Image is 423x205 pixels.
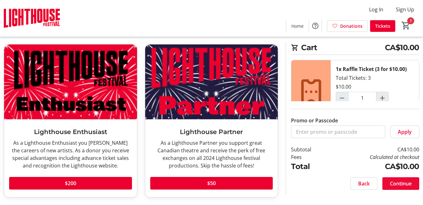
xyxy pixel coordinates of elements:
button: Sign Up [391,4,419,15]
button: Decrement by one [336,92,348,104]
h2: Cart [291,42,419,55]
span: $200 [65,179,76,187]
img: Lighthouse Festival's Logo [4,3,60,34]
span: Sign Up [396,6,414,13]
span: Home [291,23,304,29]
button: Log In [364,4,388,15]
div: $10.00 [336,83,351,91]
span: $50 [207,179,216,187]
input: Raffle Ticket (3 for $10.00) Quantity [348,92,376,104]
button: Cart [400,20,412,31]
div: As a Lighthouse Partner you support great Canadian theatre and receive the perk of free exchanges... [150,139,273,169]
button: Increment by one [376,92,388,104]
button: Apply [390,126,419,138]
label: Promo or Passcode [291,117,338,124]
span: Tickets [375,23,390,29]
button: $50 [150,177,273,190]
td: Fees [291,153,328,161]
span: CA$10.00 [385,42,419,53]
td: CA$10.00 [328,161,419,172]
button: $200 [9,177,132,190]
img: Lighthouse Partner [145,44,278,119]
div: Total Tickets: 3 [331,60,419,123]
h3: Lighthouse Partner [150,127,273,137]
span: Donations [340,23,363,29]
div: As a Lighthouse Enthusiast you [PERSON_NAME] the careers of new artists. As a donor you receive s... [9,139,132,169]
a: Donations [327,20,368,32]
input: Enter promo or passcode [291,126,385,138]
span: Back [358,180,370,187]
div: 1x Raffle Ticket (3 for $10.00) [336,65,407,73]
button: Back [351,177,377,190]
button: Help [309,20,322,32]
td: Subtotal [291,146,328,153]
td: CA$10.00 [328,146,419,153]
a: Home [286,20,309,32]
button: Continue [382,177,419,190]
td: Total [291,161,328,172]
a: Tickets [370,20,395,32]
td: Calculated at checkout [328,153,419,161]
img: Lighthouse Enthusiast [4,44,137,119]
h3: Lighthouse Enthusiast [9,127,132,137]
span: Apply [398,128,412,136]
span: Log In [369,6,383,13]
span: Continue [390,180,412,187]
